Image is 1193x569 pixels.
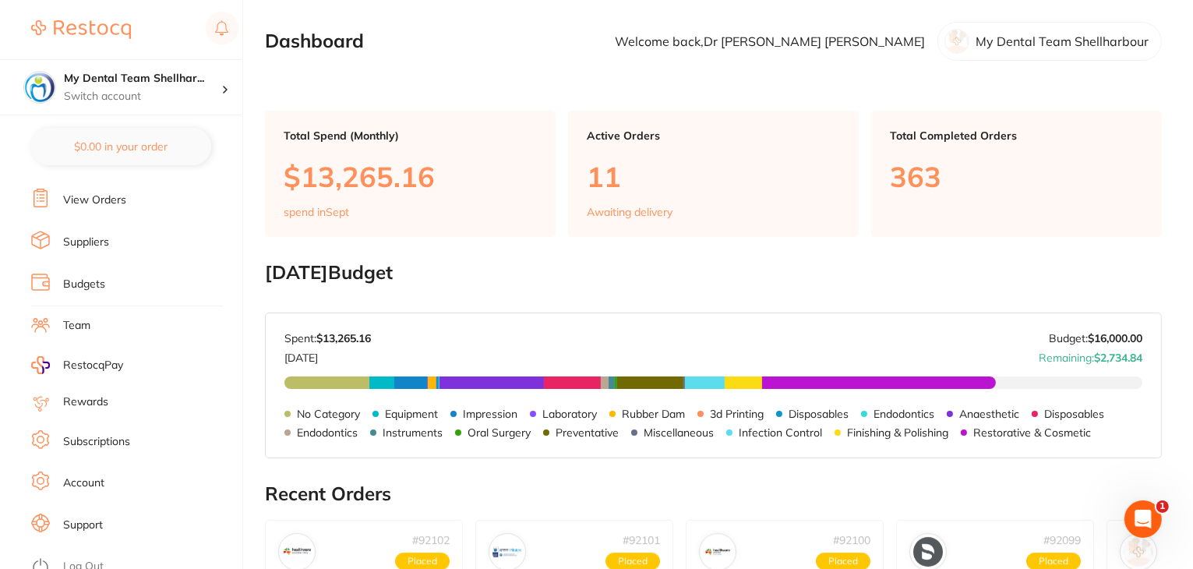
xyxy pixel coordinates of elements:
[1049,332,1142,345] p: Budget:
[1088,331,1142,345] strong: $16,000.00
[1156,500,1169,513] span: 1
[284,206,349,218] p: spend in Sept
[63,394,108,410] a: Rewards
[284,129,537,142] p: Total Spend (Monthly)
[622,408,685,420] p: Rubber Dam
[1043,534,1081,546] p: # 92099
[63,277,105,292] a: Budgets
[739,426,822,439] p: Infection Control
[874,408,934,420] p: Endodontics
[890,161,1143,193] p: 363
[284,345,371,364] p: [DATE]
[64,89,221,104] p: Switch account
[1124,537,1153,567] img: Adam Dental
[913,537,943,567] img: Dentsply Sirona
[383,426,443,439] p: Instruments
[63,358,123,373] span: RestocqPay
[265,30,364,52] h2: Dashboard
[1044,408,1104,420] p: Disposables
[847,426,948,439] p: Finishing & Polishing
[615,34,925,48] p: Welcome back, Dr [PERSON_NAME] [PERSON_NAME]
[976,34,1149,48] p: My Dental Team Shellharbour
[789,408,849,420] p: Disposables
[1094,351,1142,365] strong: $2,734.84
[463,408,517,420] p: Impression
[412,534,450,546] p: # 92102
[587,161,840,193] p: 11
[703,537,732,567] img: Healthware Australia
[63,235,109,250] a: Suppliers
[31,128,211,165] button: $0.00 in your order
[1039,345,1142,364] p: Remaining:
[63,318,90,334] a: Team
[568,111,859,237] a: Active Orders11Awaiting delivery
[63,475,104,491] a: Account
[833,534,870,546] p: # 92100
[297,426,358,439] p: Endodontics
[31,356,50,374] img: RestocqPay
[973,426,1091,439] p: Restorative & Cosmetic
[31,12,131,48] a: Restocq Logo
[24,72,55,103] img: My Dental Team Shellharbour
[316,331,371,345] strong: $13,265.16
[63,518,103,533] a: Support
[959,408,1019,420] p: Anaesthetic
[63,434,130,450] a: Subscriptions
[63,193,126,208] a: View Orders
[710,408,764,420] p: 3d Printing
[623,534,660,546] p: # 92101
[556,426,619,439] p: Preventative
[284,332,371,345] p: Spent:
[644,426,714,439] p: Miscellaneous
[64,71,221,87] h4: My Dental Team Shellharbour
[265,111,556,237] a: Total Spend (Monthly)$13,265.16spend inSept
[385,408,438,420] p: Equipment
[31,356,123,374] a: RestocqPay
[890,129,1143,142] p: Total Completed Orders
[1124,500,1162,538] iframe: Intercom live chat
[297,408,360,420] p: No Category
[587,206,672,218] p: Awaiting delivery
[468,426,531,439] p: Oral Surgery
[542,408,597,420] p: Laboratory
[871,111,1162,237] a: Total Completed Orders363
[31,20,131,39] img: Restocq Logo
[284,161,537,193] p: $13,265.16
[587,129,840,142] p: Active Orders
[265,483,1162,505] h2: Recent Orders
[492,537,522,567] img: Erskine Dental
[265,262,1162,284] h2: [DATE] Budget
[282,537,312,567] img: Healthware Australia Ridley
